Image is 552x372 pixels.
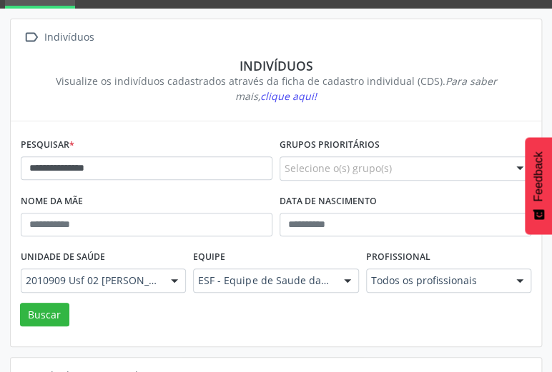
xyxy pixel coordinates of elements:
[366,246,430,268] label: Profissional
[21,191,83,213] label: Nome da mãe
[280,134,380,156] label: Grupos prioritários
[31,74,521,104] div: Visualize os indivíduos cadastrados através da ficha de cadastro individual (CDS).
[20,303,69,327] button: Buscar
[21,27,97,48] a:  Indivíduos
[193,246,225,268] label: Equipe
[280,191,377,213] label: Data de nascimento
[371,273,502,288] span: Todos os profissionais
[26,273,157,288] span: 2010909 Usf 02 [PERSON_NAME] dos [PERSON_NAME]
[21,246,105,268] label: Unidade de saúde
[198,273,329,288] span: ESF - Equipe de Saude da Familia - INE: 0000164496
[285,161,392,176] span: Selecione o(s) grupo(s)
[235,74,497,103] i: Para saber mais,
[525,137,552,234] button: Feedback - Mostrar pesquisa
[532,151,545,201] span: Feedback
[260,89,317,103] span: clique aqui!
[31,58,521,74] div: Indivíduos
[21,134,74,156] label: Pesquisar
[41,27,97,48] div: Indivíduos
[21,27,41,48] i: 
